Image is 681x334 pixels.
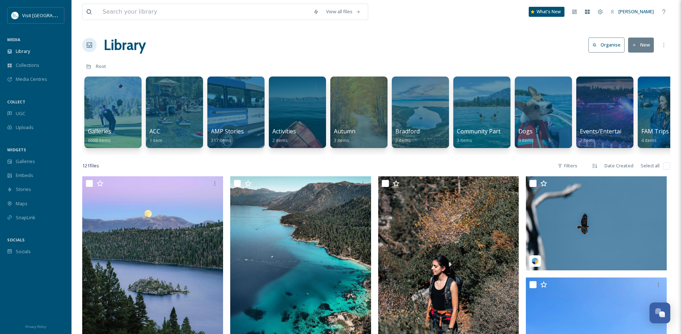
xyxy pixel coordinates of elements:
span: Autumn [334,127,355,135]
button: Open Chat [650,303,670,323]
span: 121 file s [82,162,99,169]
span: 9 items [518,137,534,143]
span: Embeds [16,172,33,179]
span: 3 items [334,137,349,143]
span: Galleries [16,158,35,165]
span: Visit [GEOGRAPHIC_DATA] [22,12,78,19]
span: Uploads [16,124,34,131]
span: Dogs [518,127,533,135]
span: 6688 items [88,137,111,143]
div: Date Created [601,159,637,173]
span: AMP Stories [211,127,244,135]
span: Community Partner [457,127,510,135]
span: [PERSON_NAME] [618,8,654,15]
a: View all files [322,5,364,19]
span: Library [16,48,30,55]
span: SnapLink [16,214,35,221]
span: 3 items [457,137,472,143]
button: Organise [588,38,625,52]
img: mathias_posch-18083110079490767.jpeg [526,176,667,270]
a: Community Partner3 items [457,128,510,143]
span: COLLECT [7,99,25,104]
span: SOCIALS [7,237,25,242]
span: Root [96,63,106,69]
input: Search your library [99,4,310,20]
a: Galleries6688 items [88,128,111,143]
button: New [628,38,654,52]
span: Events/Entertainment [580,127,639,135]
a: Privacy Policy [25,322,46,330]
span: 2 items [580,137,595,143]
img: download.jpeg [11,12,19,19]
a: Dogs9 items [518,128,534,143]
a: ACC1 item [149,128,162,143]
span: WIDGETS [7,147,26,152]
a: Events/Entertainment2 items [580,128,639,143]
span: 2 items [395,137,411,143]
span: 317 items [211,137,231,143]
span: Maps [16,200,28,207]
span: Bradford [395,127,420,135]
a: [PERSON_NAME] [607,5,657,19]
span: 1 item [149,137,162,143]
a: Bradford2 items [395,128,420,143]
div: Filters [554,159,581,173]
img: snapsea-logo.png [532,257,539,265]
a: Library [104,34,146,56]
span: 4 items [641,137,657,143]
span: Socials [16,248,31,255]
span: 2 items [272,137,288,143]
span: Galleries [88,127,111,135]
span: Activities [272,127,296,135]
a: What's New [529,7,564,17]
span: FAM Trips [641,127,669,135]
a: Activities2 items [272,128,296,143]
a: Autumn3 items [334,128,355,143]
a: AMP Stories317 items [211,128,244,143]
span: UGC [16,110,25,117]
span: Privacy Policy [25,324,46,329]
span: Select all [641,162,660,169]
span: Media Centres [16,76,47,83]
span: MEDIA [7,37,20,42]
span: Collections [16,62,39,69]
span: Stories [16,186,31,193]
span: ACC [149,127,160,135]
a: FAM Trips4 items [641,128,669,143]
a: Root [96,62,106,70]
